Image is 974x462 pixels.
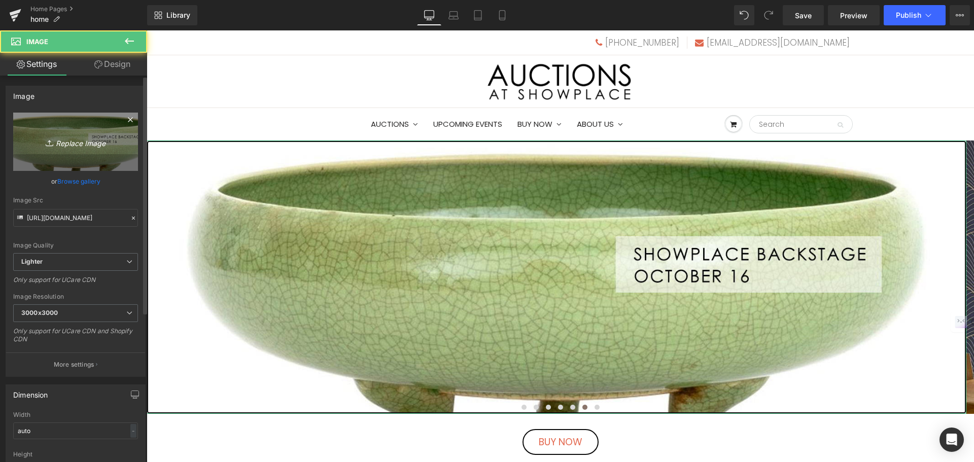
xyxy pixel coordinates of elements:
span: Preview [840,10,867,21]
div: Only support for UCare CDN and Shopify CDN [13,327,138,350]
button: Publish [884,5,946,25]
span: home [30,15,49,23]
a: Home Pages [30,5,147,13]
a: Mobile [490,5,514,25]
img: Showplace [340,25,488,77]
div: Image Resolution [13,293,138,300]
input: Link [13,209,138,227]
a: Laptop [441,5,466,25]
a: Desktop [417,5,441,25]
div: or [13,176,138,187]
a: [PHONE_NUMBER] [449,6,533,18]
a: Auctions [217,78,279,110]
a: ABOUT US [423,78,484,110]
a: BUY NOW [363,78,423,110]
b: Lighter [21,258,43,265]
div: Image [13,86,34,100]
p: More settings [54,360,94,369]
b: 3000x3000 [21,309,58,316]
a: [EMAIL_ADDRESS][DOMAIN_NAME] [548,6,703,18]
div: Dimension [13,385,48,399]
span: Library [166,11,190,20]
a: UPCOMING EVENTS [279,78,363,110]
input: Search [603,85,706,103]
a: New Library [147,5,197,25]
span: BUY NOW [392,405,436,418]
div: Image Quality [13,242,138,249]
a: Browse gallery [57,172,100,190]
button: Undo [734,5,754,25]
button: More settings [6,352,145,376]
a: BUY NOW [376,399,452,424]
span: Image [26,38,48,46]
div: Only support for UCare CDN [13,276,138,291]
span: Publish [896,11,921,19]
a: Preview [828,5,880,25]
a: Design [76,53,149,76]
div: Image Src [13,197,138,204]
a: Tablet [466,5,490,25]
button: More [950,5,970,25]
span: Save [795,10,812,21]
div: Width [13,411,138,418]
button: Redo [758,5,779,25]
div: - [130,424,136,438]
div: Height [13,451,138,458]
i: Replace Image [35,135,116,148]
div: Open Intercom Messenger [940,428,964,452]
input: auto [13,422,138,439]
